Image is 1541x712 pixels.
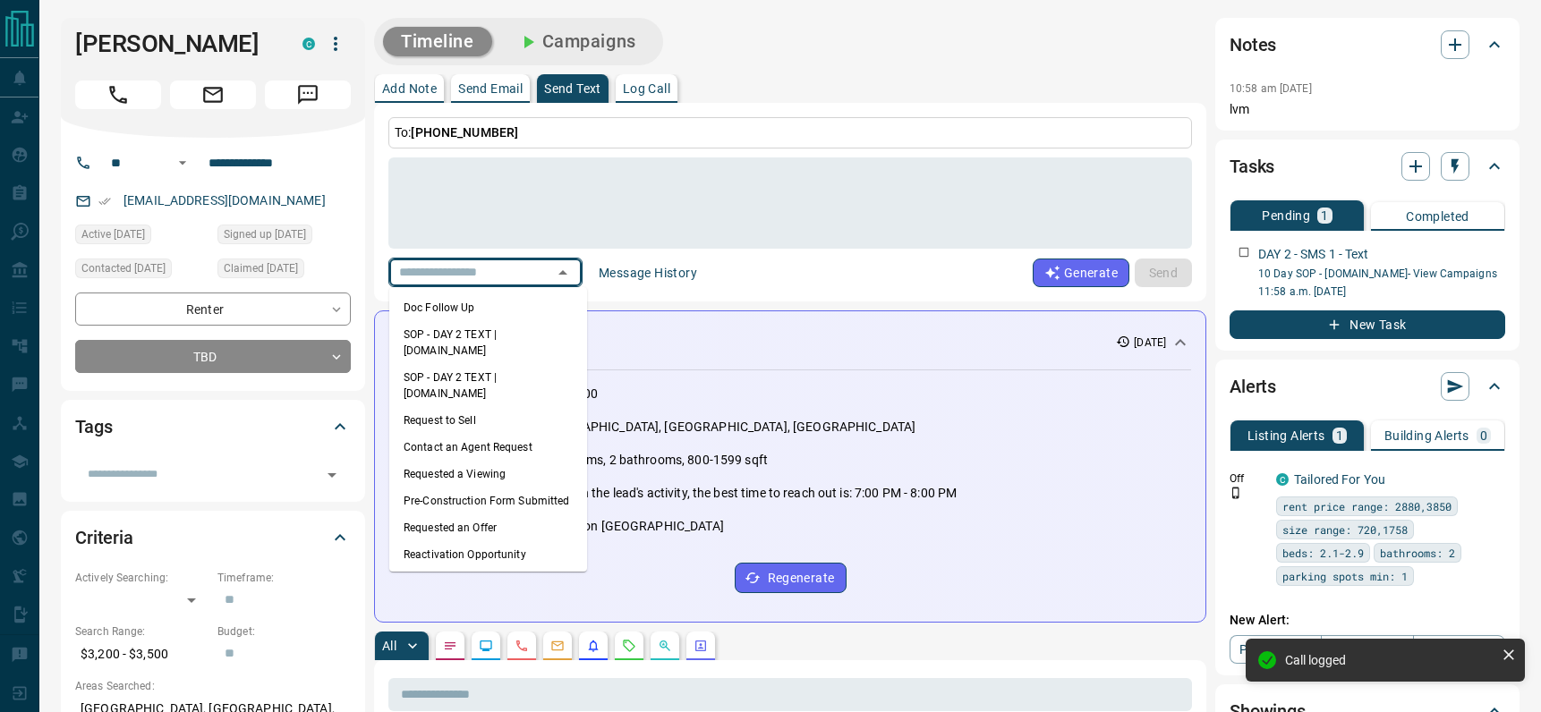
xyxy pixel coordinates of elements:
svg: Calls [515,639,529,653]
span: [PHONE_NUMBER] [411,125,518,140]
p: 2 bedrooms, 2 bathrooms, 800-1599 sqft [536,451,768,470]
button: New Task [1230,310,1505,339]
h2: Tasks [1230,152,1274,181]
svg: Agent Actions [694,639,708,653]
p: 10:58 am [DATE] [1230,82,1312,95]
p: Add Note [382,82,437,95]
div: Tasks [1230,145,1505,188]
button: Generate [1033,259,1129,287]
p: Off [1230,470,1265,487]
span: size range: 720,1758 [1282,521,1408,538]
p: Budget: [217,623,351,640]
p: [GEOGRAPHIC_DATA], [GEOGRAPHIC_DATA], [GEOGRAPHIC_DATA] [536,418,915,437]
p: 1 [1321,209,1328,222]
p: New Alert: [1230,611,1505,630]
span: Active [DATE] [81,225,145,243]
p: lvm [1230,100,1505,119]
li: Doc Follow Up [389,294,587,321]
li: Requested an Offer [389,514,587,541]
svg: Lead Browsing Activity [479,639,493,653]
p: Send Email [458,82,523,95]
li: Favourite Opportunity [389,568,587,595]
div: condos.ca [302,38,315,50]
span: parking spots min: 1 [1282,567,1408,585]
li: SOP - DAY 2 TEXT | [DOMAIN_NAME] [389,321,587,364]
button: Regenerate [735,563,847,593]
p: DAY 2 - SMS 1 - Text [1258,245,1369,264]
span: Contacted [DATE] [81,259,166,277]
p: 0 [1480,429,1487,442]
a: Property [1230,635,1322,664]
li: Pre-Construction Form Submitted [389,487,587,514]
p: All [382,640,396,652]
p: Actively Searching: [75,570,209,586]
svg: Listing Alerts [586,639,600,653]
button: Close [550,260,575,285]
span: Signed up [DATE] [224,225,306,243]
svg: Requests [622,639,636,653]
div: Tags [75,405,351,448]
button: Message History [588,259,708,287]
p: To: [388,117,1192,148]
svg: Opportunities [658,639,672,653]
li: SOP - DAY 2 TEXT | [DOMAIN_NAME] [389,364,587,407]
p: Areas Searched: [75,678,351,694]
li: Reactivation Opportunity [389,541,587,568]
p: Pending [1262,209,1310,222]
p: Completed [1406,210,1469,223]
a: [EMAIL_ADDRESS][DOMAIN_NAME] [123,193,326,208]
div: Mon Aug 11 2025 [75,225,209,250]
svg: Email Verified [98,195,111,208]
h2: Alerts [1230,372,1276,401]
span: Claimed [DATE] [224,259,298,277]
h2: Criteria [75,523,133,552]
div: Mon Aug 11 2025 [217,259,351,284]
button: Campaigns [499,27,654,56]
p: $3,200 - $3,500 [75,640,209,669]
span: bathrooms: 2 [1380,544,1455,562]
svg: Push Notification Only [1230,487,1242,499]
button: Open [172,152,193,174]
div: Tue Aug 12 2025 [75,259,209,284]
p: [DATE] [1134,335,1166,351]
button: Open [319,462,345,487]
div: condos.ca [1276,473,1289,486]
p: 11:58 a.m. [DATE] [1258,284,1505,300]
div: Mon Aug 11 2025 [217,225,351,250]
div: TBD [75,340,351,373]
a: 10 Day SOP - [DOMAIN_NAME]- View Campaigns [1258,267,1497,280]
svg: Notes [443,639,457,653]
p: Timeframe: [217,570,351,586]
p: Based on the lead's activity, the best time to reach out is: 7:00 PM - 8:00 PM [536,484,957,503]
h2: Notes [1230,30,1276,59]
p: 1 [1336,429,1343,442]
button: Timeline [383,27,492,56]
div: Call logged [1285,653,1494,667]
svg: Emails [550,639,565,653]
span: rent price range: 2880,3850 [1282,497,1452,515]
li: Request to Sell [389,407,587,434]
p: Send Text [544,82,601,95]
li: Requested a Viewing [389,461,587,487]
h1: [PERSON_NAME] [75,30,276,58]
span: beds: 2.1-2.9 [1282,544,1364,562]
li: Contact an Agent Request [389,434,587,461]
span: Email [170,81,256,109]
h2: Tags [75,412,112,441]
div: Activity Summary[DATE] [389,326,1191,359]
div: Renter [75,292,351,326]
div: Notes [1230,23,1505,66]
p: Listings on [GEOGRAPHIC_DATA] [536,517,724,536]
p: Listing Alerts [1247,429,1325,442]
span: Call [75,81,161,109]
p: Building Alerts [1384,429,1469,442]
span: Message [265,81,351,109]
p: Search Range: [75,623,209,640]
div: Alerts [1230,365,1505,408]
a: Tailored For You [1294,472,1385,487]
p: Log Call [623,82,670,95]
div: Criteria [75,516,351,559]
